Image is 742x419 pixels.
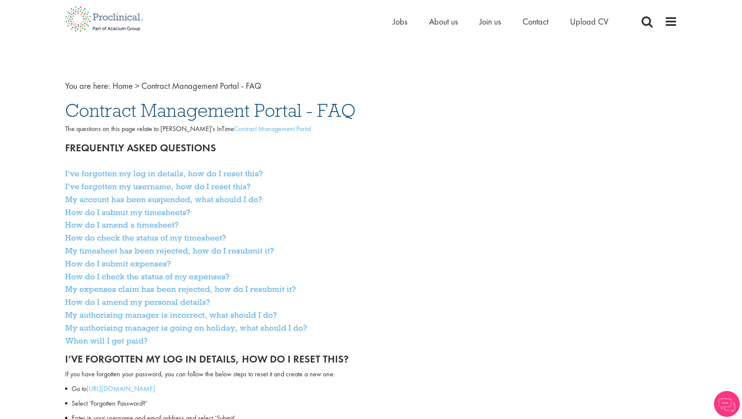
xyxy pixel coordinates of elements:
p: Select ‘Forgotten Password?’ [72,398,677,409]
p: If you have forgotten your password, you can follow the below steps to reset it and create a new ... [65,369,677,379]
a: When will I get paid? [65,335,147,346]
a: How do I amend my personal details? [65,297,210,307]
a: breadcrumb link [113,80,133,91]
a: My timesheet has been rejected, how do I resubmit it? [65,245,274,256]
a: Upload CV [570,16,608,27]
a: My authorising manager is going on holiday, what should I do? [65,322,307,333]
a: My authorising manager is incorrect, what should I do? [65,310,277,320]
a: How do I submit my timesheets? [65,207,190,217]
span: > [135,80,139,91]
span: You are here: [65,80,110,91]
img: Chatbot [714,391,740,417]
span: Contract Management Portal - FAQ [65,99,356,122]
a: How do I submit expenses? [65,258,171,269]
div: The questions on this page relate to [PERSON_NAME]'s InTime [65,124,677,134]
a: Join us [479,16,501,27]
a: My expenses claim has been rejected, how do I resubmit it? [65,284,296,294]
a: How do I amend a timesheet? [65,219,178,230]
h2: Frequently asked questions [65,142,677,165]
a: Contract Management Portal [234,124,311,133]
a: Jobs [393,16,407,27]
a: I’ve forgotten my log in details, how do I reset this? [65,168,263,178]
span: Contract Management Portal - FAQ [141,80,261,91]
p: Go to [72,384,677,394]
a: How do check the status of my timesheet? [65,232,226,243]
a: I’ve forgotten my username, how do I reset this? [65,181,250,191]
a: My account has been suspended, what should I do? [65,194,262,204]
a: [URL][DOMAIN_NAME] [87,384,155,393]
a: About us [429,16,458,27]
a: Contact [523,16,548,27]
h2: I’ve forgotten my log in details, how do I reset this? [65,353,677,365]
a: How do I check the status of my expenses? [65,271,229,281]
